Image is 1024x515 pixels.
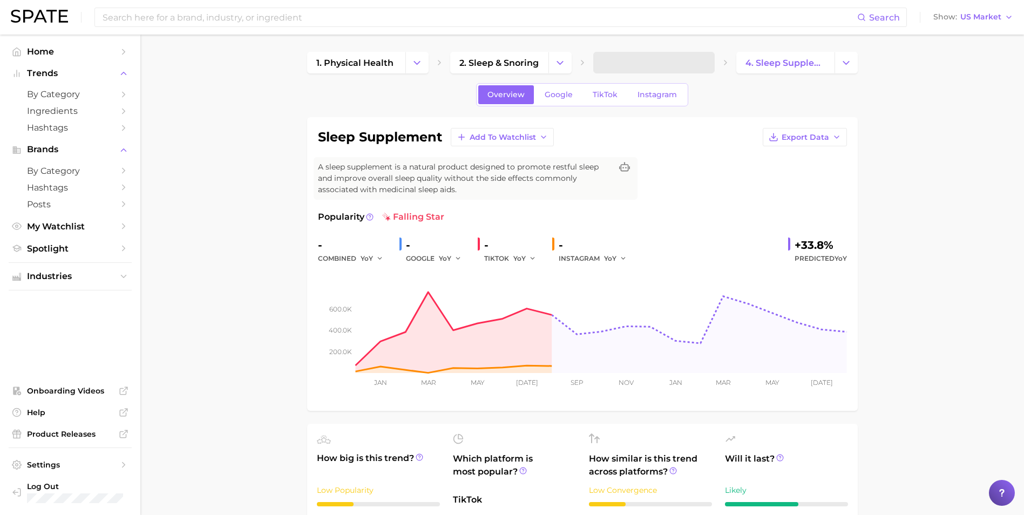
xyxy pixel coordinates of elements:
[318,131,442,144] h1: sleep supplement
[9,162,132,179] a: by Category
[27,166,113,176] span: by Category
[382,211,444,223] span: falling star
[450,52,548,73] a: 2. sleep & snoring
[795,252,847,265] span: Predicted
[406,252,469,265] div: GOOGLE
[795,236,847,254] div: +33.8%
[835,254,847,262] span: YoY
[638,90,677,99] span: Instagram
[27,69,113,78] span: Trends
[9,383,132,399] a: Onboarding Videos
[716,378,731,387] tspan: Mar
[27,482,130,491] span: Log Out
[318,236,391,254] div: -
[451,128,554,146] button: Add to Watchlist
[11,10,68,23] img: SPATE
[318,211,364,223] span: Popularity
[101,8,857,26] input: Search here for a brand, industry, or ingredient
[9,119,132,136] a: Hashtags
[317,452,440,478] span: How big is this trend?
[9,43,132,60] a: Home
[9,179,132,196] a: Hashtags
[535,85,582,104] a: Google
[513,252,537,265] button: YoY
[559,252,634,265] div: INSTAGRAM
[736,52,835,73] a: 4. sleep supplement
[361,254,373,263] span: YoY
[725,484,848,497] div: Likely
[27,89,113,99] span: by Category
[470,133,536,142] span: Add to Watchlist
[421,378,436,387] tspan: Mar
[470,378,484,387] tspan: May
[869,12,900,23] span: Search
[9,457,132,473] a: Settings
[9,240,132,257] a: Spotlight
[933,14,957,20] span: Show
[9,404,132,421] a: Help
[318,252,391,265] div: combined
[9,65,132,82] button: Trends
[27,429,113,439] span: Product Releases
[27,106,113,116] span: Ingredients
[27,272,113,281] span: Industries
[453,452,576,488] span: Which platform is most popular?
[307,52,405,73] a: 1. physical health
[835,52,858,73] button: Change Category
[516,378,538,387] tspan: [DATE]
[628,85,686,104] a: Instagram
[725,502,848,506] div: 6 / 10
[27,199,113,209] span: Posts
[960,14,1001,20] span: US Market
[9,478,132,506] a: Log out. Currently logged in with e-mail alyons@naturalfactors.com.
[668,378,682,387] tspan: Jan
[27,145,113,154] span: Brands
[316,58,394,68] span: 1. physical health
[782,133,829,142] span: Export Data
[459,58,539,68] span: 2. sleep & snoring
[317,502,440,506] div: 3 / 10
[405,52,429,73] button: Change Category
[439,254,451,263] span: YoY
[559,236,634,254] div: -
[374,378,387,387] tspan: Jan
[725,452,848,478] span: Will it last?
[484,236,544,254] div: -
[361,252,384,265] button: YoY
[545,90,573,99] span: Google
[27,460,113,470] span: Settings
[513,254,526,263] span: YoY
[27,221,113,232] span: My Watchlist
[548,52,572,73] button: Change Category
[604,252,627,265] button: YoY
[317,484,440,497] div: Low Popularity
[589,452,712,478] span: How similar is this trend across platforms?
[589,502,712,506] div: 3 / 10
[9,103,132,119] a: Ingredients
[478,85,534,104] a: Overview
[27,408,113,417] span: Help
[589,484,712,497] div: Low Convergence
[604,254,616,263] span: YoY
[931,10,1016,24] button: ShowUS Market
[9,141,132,158] button: Brands
[27,386,113,396] span: Onboarding Videos
[27,46,113,57] span: Home
[593,90,618,99] span: TikTok
[27,243,113,254] span: Spotlight
[765,378,779,387] tspan: May
[745,58,825,68] span: 4. sleep supplement
[763,128,847,146] button: Export Data
[9,86,132,103] a: by Category
[9,268,132,284] button: Industries
[484,252,544,265] div: TIKTOK
[571,378,584,387] tspan: Sep
[406,236,469,254] div: -
[27,182,113,193] span: Hashtags
[9,426,132,442] a: Product Releases
[27,123,113,133] span: Hashtags
[9,196,132,213] a: Posts
[382,213,391,221] img: falling star
[619,378,634,387] tspan: Nov
[453,493,576,506] span: TikTok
